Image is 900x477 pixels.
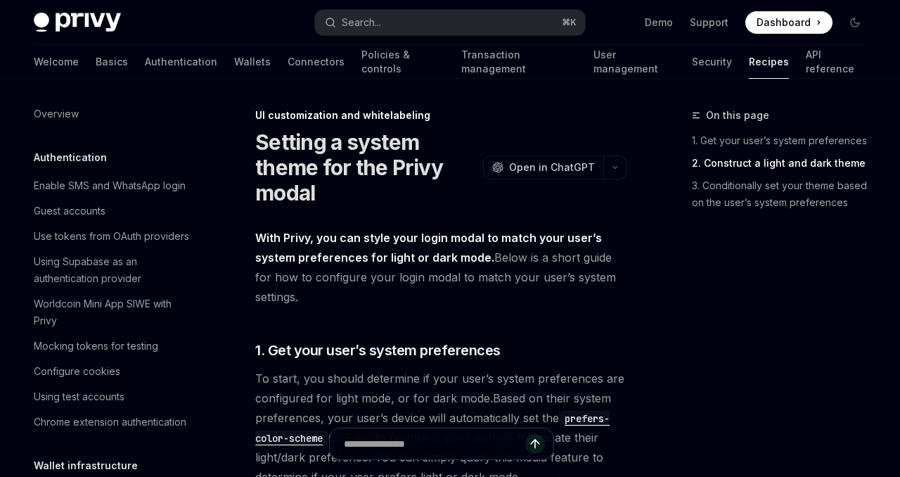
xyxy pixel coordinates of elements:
a: Using test accounts [22,384,202,409]
h1: Setting a system theme for the Privy modal [255,129,477,205]
a: 1. Get your user’s system preferences [692,129,877,152]
a: Overview [22,101,202,127]
h5: Authentication [34,149,107,166]
a: Guest accounts [22,198,202,224]
button: Toggle dark mode [844,11,866,34]
span: On this page [706,107,769,124]
input: Ask a question... [344,428,525,459]
div: Chrome extension authentication [34,414,186,431]
button: Open in ChatGPT [483,155,603,179]
a: Policies & controls [361,45,444,79]
a: API reference [806,45,866,79]
a: Recipes [749,45,789,79]
span: 1. Get your user’s system preferences [255,341,501,360]
a: Support [690,15,728,30]
div: UI customization and whitelabeling [255,108,627,122]
div: Using test accounts [34,388,124,405]
span: ⌘ K [562,17,577,28]
button: Send message [525,434,545,454]
img: dark logo [34,13,121,32]
a: Configure cookies [22,359,202,384]
a: Authentication [145,45,217,79]
a: Wallets [234,45,271,79]
a: Security [692,45,732,79]
a: Use tokens from OAuth providers [22,224,202,249]
a: Using Supabase as an authentication provider [22,249,202,291]
a: Basics [96,45,128,79]
div: Guest accounts [34,203,105,220]
div: Worldcoin Mini App SIWE with Privy [34,295,194,329]
a: 2. Construct a light and dark theme [692,152,877,174]
a: Worldcoin Mini App SIWE with Privy [22,291,202,333]
h5: Wallet infrastructure [34,457,138,474]
div: Overview [34,106,79,122]
div: Search... [342,14,381,31]
a: Chrome extension authentication [22,409,202,435]
div: Using Supabase as an authentication provider [34,253,194,287]
div: Enable SMS and WhatsApp login [34,177,186,194]
a: Demo [645,15,673,30]
span: Dashboard [757,15,811,30]
div: Configure cookies [34,363,120,380]
button: Search...⌘K [315,10,585,35]
a: Enable SMS and WhatsApp login [22,173,202,198]
strong: With Privy, you can style your login modal to match your user’s system preferences for light or d... [255,231,602,265]
a: Transaction management [461,45,576,79]
span: Open in ChatGPT [509,160,595,174]
div: Mocking tokens for testing [34,338,158,355]
a: Welcome [34,45,79,79]
a: Mocking tokens for testing [22,333,202,359]
div: Use tokens from OAuth providers [34,228,189,245]
a: Connectors [288,45,345,79]
a: Dashboard [745,11,832,34]
a: 3. Conditionally set your theme based on the user’s system preferences [692,174,877,214]
a: User management [593,45,675,79]
span: Below is a short guide for how to configure your login modal to match your user’s system settings. [255,228,627,307]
